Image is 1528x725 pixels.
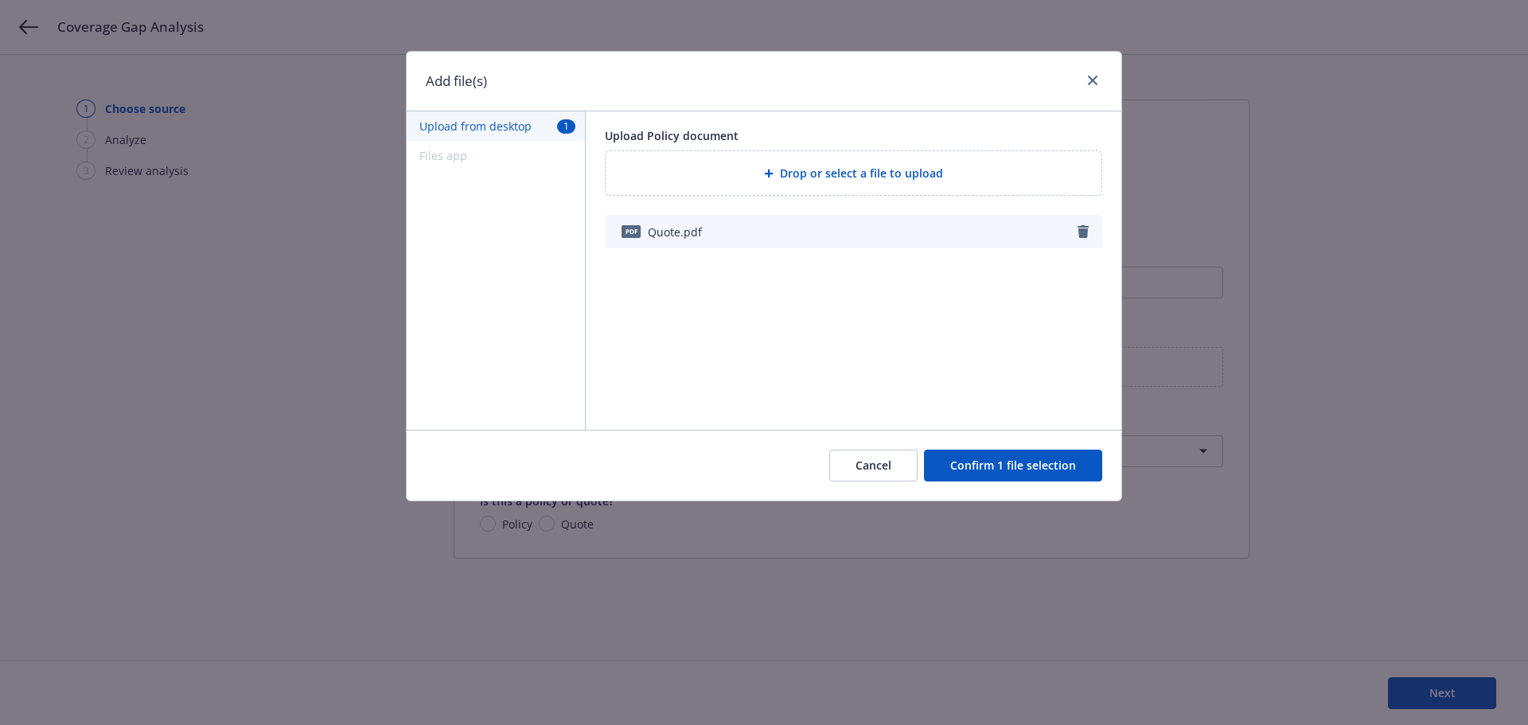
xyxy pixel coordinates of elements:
span: Quote.pdf [648,224,702,240]
div: Upload Policy document [605,127,1102,144]
span: 1 [557,119,575,133]
div: Drop or select a file to upload [605,150,1102,196]
a: close [1083,71,1102,90]
button: Cancel [829,450,918,481]
span: pdf [622,225,641,237]
span: Drop or select a file to upload [780,165,943,181]
button: Upload from desktop1 [407,111,585,141]
h1: Add file(s) [426,71,487,92]
button: Confirm 1 file selection [924,450,1102,481]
